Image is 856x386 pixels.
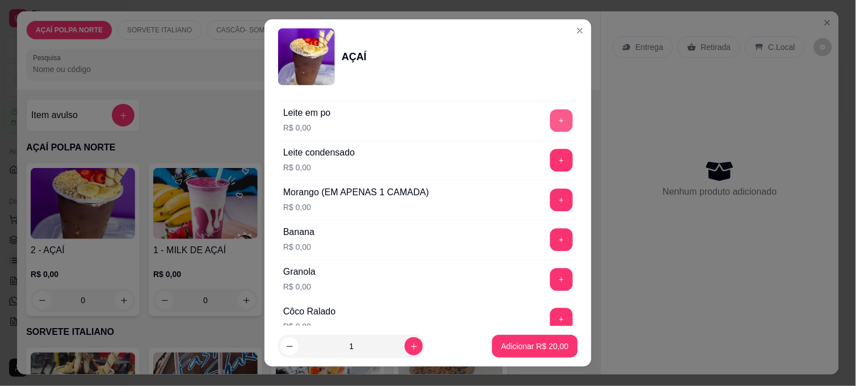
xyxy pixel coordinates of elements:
p: R$ 0,00 [283,122,331,133]
button: decrease-product-quantity [280,337,299,355]
div: Morango (EM APENAS 1 CAMADA) [283,186,429,199]
button: add [550,110,573,132]
p: R$ 0,00 [283,281,316,292]
button: add [550,268,573,291]
div: Côco Ralado [283,305,336,318]
button: add [550,149,573,172]
div: Leite em po [283,106,331,120]
div: AÇAÍ [342,49,367,65]
button: add [550,189,573,212]
button: add [550,229,573,251]
p: R$ 0,00 [283,241,314,253]
p: R$ 0,00 [283,321,336,332]
p: Adicionar R$ 20,00 [501,341,569,352]
div: Banana [283,225,314,239]
button: add [550,308,573,331]
div: Granola [283,265,316,279]
button: Adicionar R$ 20,00 [492,335,578,358]
img: product-image [278,28,335,85]
button: Close [571,22,589,40]
button: increase-product-quantity [405,337,423,355]
div: Leite condensado [283,146,355,160]
p: R$ 0,00 [283,202,429,213]
p: R$ 0,00 [283,162,355,173]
